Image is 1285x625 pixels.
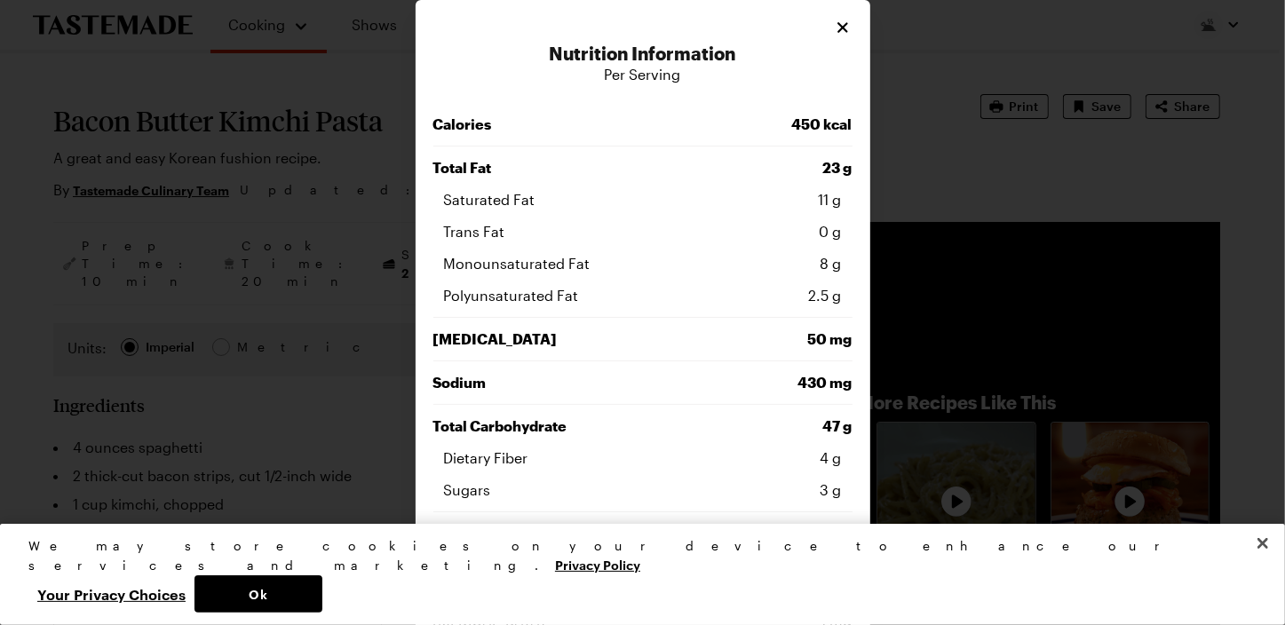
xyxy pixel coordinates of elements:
[833,18,853,37] button: Close
[444,447,643,469] span: Dietary Fiber
[1243,524,1282,563] button: Close
[643,253,842,274] span: 8 g
[433,64,853,85] p: Per Serving
[28,536,1241,613] div: Privacy
[643,221,842,242] span: 0 g
[28,536,1241,575] div: We may store cookies on your device to enhance our services and marketing.
[555,556,640,573] a: More information about your privacy, opens in a new tab
[643,157,853,178] span: 23 g
[433,523,643,544] span: Protein
[444,189,643,210] span: Saturated Fat
[194,575,322,613] button: Ok
[444,285,643,306] span: Polyunsaturated Fat
[433,328,643,350] span: [MEDICAL_DATA]
[433,372,643,393] span: Sodium
[433,415,643,437] span: Total Carbohydrate
[643,372,853,393] span: 430 mg
[643,479,842,501] span: 3 g
[433,114,643,135] span: Calories
[444,253,643,274] span: Monounsaturated Fat
[444,221,643,242] span: Trans Fat
[643,328,853,350] span: 50 mg
[444,479,643,501] span: Sugars
[28,575,194,613] button: Your Privacy Choices
[433,157,643,178] span: Total Fat
[643,189,842,210] span: 11 g
[643,415,853,437] span: 47 g
[643,285,842,306] span: 2.5 g
[643,447,842,469] span: 4 g
[643,114,853,135] span: 450 kcal
[433,43,853,64] h3: Nutrition Information
[643,523,853,544] span: 13 g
